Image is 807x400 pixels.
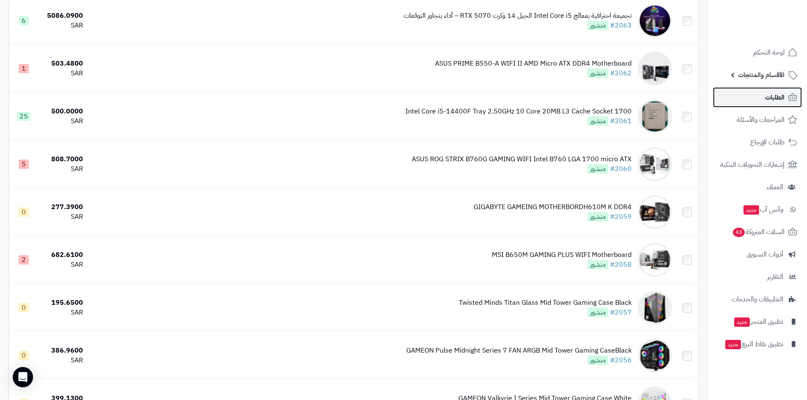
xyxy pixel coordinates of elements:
span: السلات المتروكة [732,226,785,238]
div: SAR [42,212,83,222]
a: #2060 [610,164,632,174]
div: 808.7000 [42,154,83,164]
a: #2063 [610,20,632,30]
a: #2058 [610,259,632,270]
span: 0 [19,207,29,217]
div: 503.4800 [42,59,83,69]
img: ASUS PRIME B550-A WIFI II AMD Micro ATX DDR4 Motherboard [638,52,672,86]
span: تطبيق نقاط البيع [724,338,783,350]
a: أدوات التسويق [713,244,802,265]
div: GIGABYTE GAMEING MOTHERBORDH610M K DDR4 [474,202,632,212]
img: ASUS ROG STRIX B760G GAMING WIFI Intel B760 LGA 1700 micro ATX [638,147,672,181]
span: الطلبات [765,91,785,103]
span: 43 [733,228,745,237]
span: جديد [734,317,750,327]
span: منشور [588,308,608,317]
span: المراجعات والأسئلة [737,114,785,126]
span: 2 [19,255,29,265]
img: logo-2.png [749,24,799,41]
a: #2061 [610,116,632,126]
div: 277.3900 [42,202,83,212]
div: GAMEON Pulse Midnight Series 7 FAN ARGB Mid Tower Gaming CaseBlack [406,346,632,356]
span: منشور [588,212,608,221]
img: Intel Core i5-14400F Tray 2.50GHz 10 Core 20MB L3 Cache Socket 1700 [638,99,672,133]
span: أدوات التسويق [746,248,783,260]
a: #2062 [610,68,632,78]
a: المراجعات والأسئلة [713,110,802,130]
a: طلبات الإرجاع [713,132,802,152]
span: 0 [19,303,29,312]
div: 195.6500 [42,298,83,308]
a: الطلبات [713,87,802,108]
span: 5 [19,160,29,169]
div: MSI B650M GAMING PLUS WIFI Motherboard [492,250,632,260]
img: MSI B650M GAMING PLUS WIFI Motherboard [638,243,672,277]
a: إشعارات التحويلات البنكية [713,154,802,175]
div: SAR [42,116,83,126]
img: GIGABYTE GAMEING MOTHERBORDH610M K DDR4 [638,195,672,229]
div: SAR [42,21,83,30]
span: 6 [19,16,29,25]
a: السلات المتروكة43 [713,222,802,242]
span: الأقسام والمنتجات [738,69,785,81]
div: SAR [42,260,83,270]
a: التقارير [713,267,802,287]
span: طلبات الإرجاع [750,136,785,148]
div: 5086.0900 [42,11,83,21]
a: وآتس آبجديد [713,199,802,220]
div: 682.6100 [42,250,83,260]
div: 386.9600 [42,346,83,356]
div: SAR [42,164,83,174]
span: منشور [588,260,608,269]
div: SAR [42,356,83,365]
a: #2056 [610,355,632,365]
span: منشور [588,164,608,174]
div: ASUS PRIME B550-A WIFI II AMD Micro ATX DDR4 Motherboard [435,59,632,69]
span: إشعارات التحويلات البنكية [720,159,785,171]
span: العملاء [767,181,783,193]
a: التطبيقات والخدمات [713,289,802,309]
span: 25 [17,112,31,121]
span: 0 [19,351,29,360]
img: Twisted Minds Titan Glass Mid Tower Gaming Case Black [638,291,672,325]
a: #2059 [610,212,632,222]
img: تجميعة احترافية بمعالج Intel Core i5 الجيل 14 وكرت RTX 5070 – أداء يتجاوز التوقعات [638,4,672,38]
div: Twisted Minds Titan Glass Mid Tower Gaming Case Black [459,298,632,308]
span: التطبيقات والخدمات [732,293,783,305]
a: تطبيق المتجرجديد [713,312,802,332]
span: جديد [743,205,759,215]
span: منشور [588,69,608,78]
span: منشور [588,116,608,126]
span: تطبيق المتجر [733,316,783,328]
span: التقارير [767,271,783,283]
div: SAR [42,69,83,78]
div: Intel Core i5-14400F Tray 2.50GHz 10 Core 20MB L3 Cache Socket 1700 [405,107,632,116]
span: جديد [725,340,741,349]
span: وآتس آب [743,204,783,215]
a: #2057 [610,307,632,317]
div: ASUS ROG STRIX B760G GAMING WIFI Intel B760 LGA 1700 micro ATX [412,154,632,164]
span: منشور [588,21,608,30]
span: 1 [19,64,29,73]
div: Open Intercom Messenger [13,367,33,387]
span: لوحة التحكم [753,47,785,58]
img: GAMEON Pulse Midnight Series 7 FAN ARGB Mid Tower Gaming CaseBlack [638,339,672,372]
a: لوحة التحكم [713,42,802,63]
div: 500.0000 [42,107,83,116]
a: تطبيق نقاط البيعجديد [713,334,802,354]
div: SAR [42,308,83,317]
span: منشور [588,356,608,365]
a: العملاء [713,177,802,197]
div: تجميعة احترافية بمعالج Intel Core i5 الجيل 14 وكرت RTX 5070 – أداء يتجاوز التوقعات [404,11,632,21]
